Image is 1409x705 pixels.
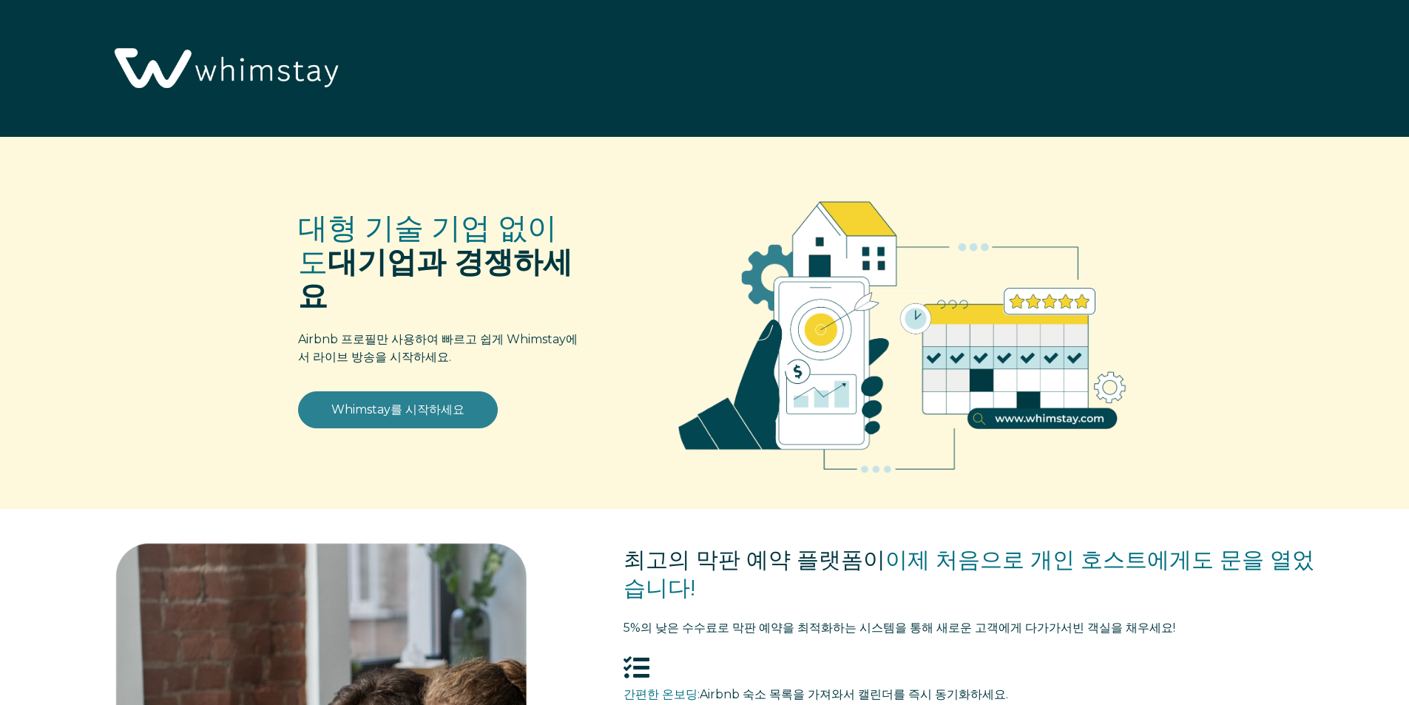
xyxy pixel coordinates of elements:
font: 간편한 온보딩: [624,687,700,701]
font: Airbnb 숙소 목록을 가져와서 캘린더를 즉시 동기화하세요. [700,687,1008,701]
font: 최고의 막판 예약 플랫폼이 [624,546,885,573]
font: 대형 기술 기업 없이도 [298,209,557,280]
img: 윔스테이 로고-02 1 [104,7,345,132]
font: 대기업과 경쟁하세요 [298,243,572,314]
font: Airbnb 프로필만 사용하여 빠르고 쉽게 Whimstay에서 라이브 방송을 시작하세요. [298,332,578,364]
font: Whimstay를 시작하세요 [331,402,464,416]
font: 5%의 낮은 수수료로 막판 예약을 최적화하는 시스템을 통해 새로운 고객에게 다가가서 [624,621,1072,635]
font: 이제 처음으로 개인 호스트에게도 문을 열었습니다! [624,546,1314,601]
font: 빈 객실을 채우세요! [1072,621,1175,635]
img: RBO 일러스트-02 [642,159,1163,501]
a: Whimstay를 시작하세요 [298,391,498,428]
